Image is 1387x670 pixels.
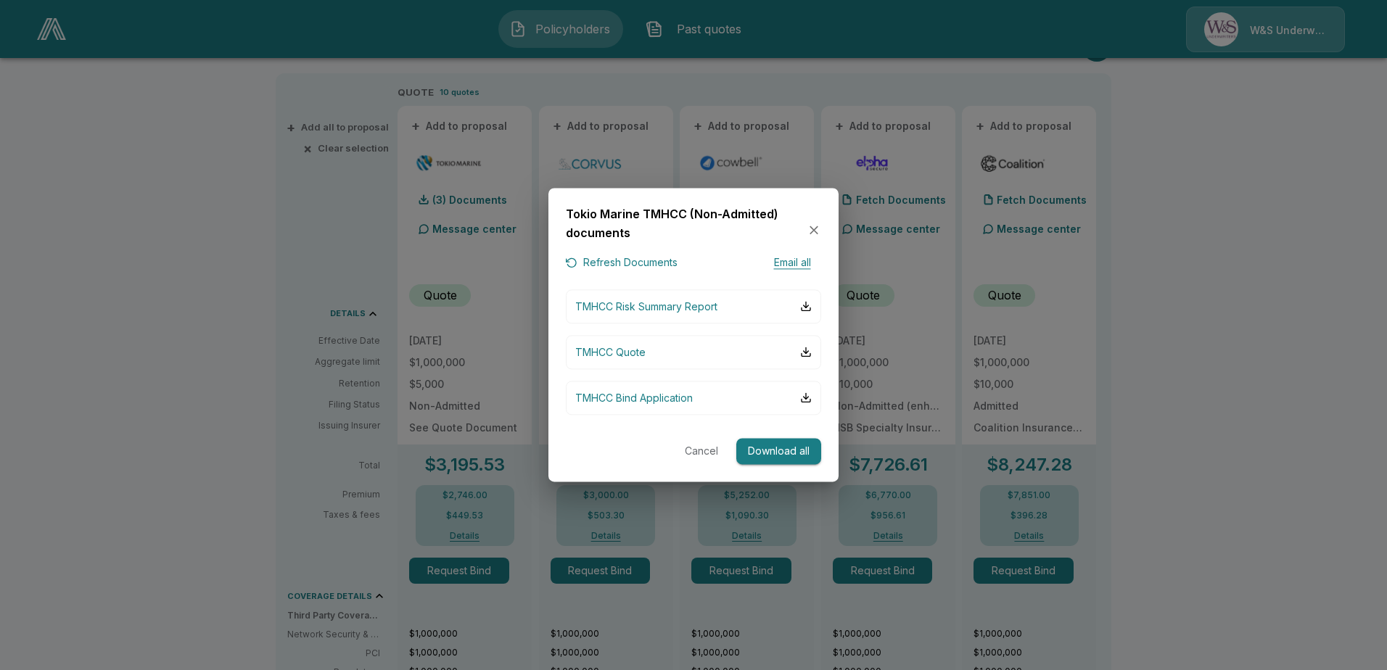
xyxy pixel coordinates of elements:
[736,438,821,465] button: Download all
[575,344,646,360] p: TMHCC Quote
[566,289,821,323] button: TMHCC Risk Summary Report
[566,255,678,273] button: Refresh Documents
[566,205,807,242] h6: Tokio Marine TMHCC (Non-Admitted) documents
[763,255,821,273] button: Email all
[678,438,725,465] button: Cancel
[566,335,821,369] button: TMHCC Quote
[575,299,717,314] p: TMHCC Risk Summary Report
[575,390,693,405] p: TMHCC Bind Application
[566,381,821,415] button: TMHCC Bind Application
